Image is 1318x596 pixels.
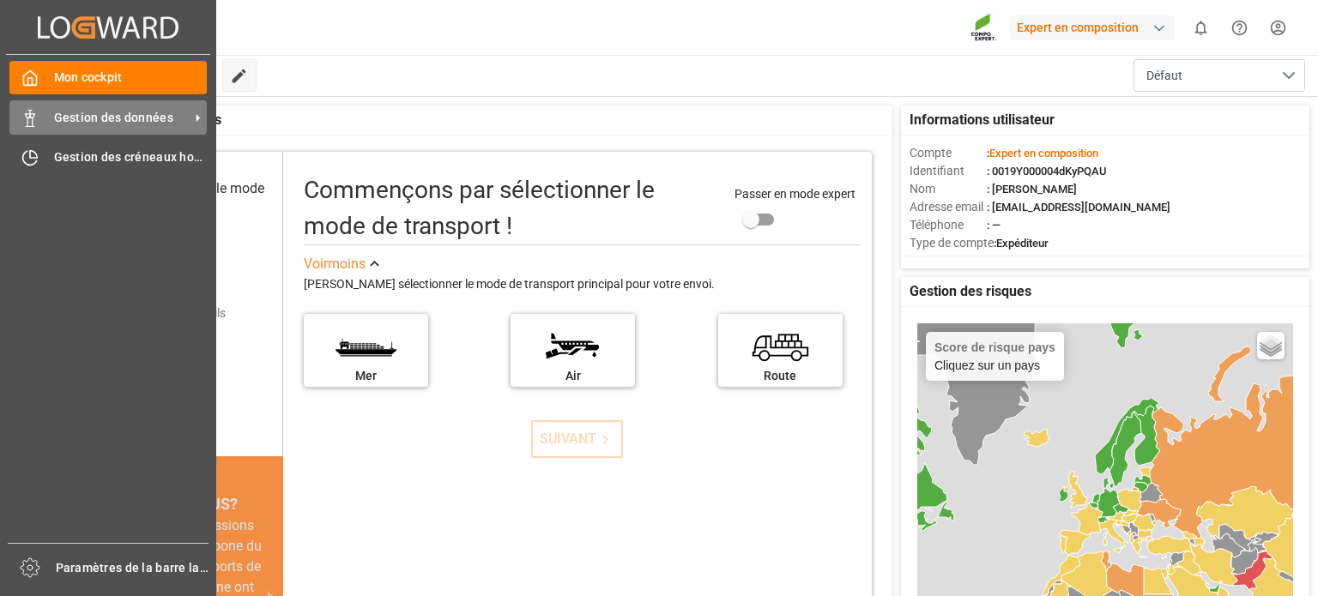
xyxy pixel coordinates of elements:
[910,146,952,160] font: Compte
[1182,9,1220,47] button: afficher 0 nouvelles notifications
[1017,21,1139,34] font: Expert en composition
[934,358,1040,372] font: Cliquez sur un pays
[54,150,227,164] font: Gestion des créneaux horaires
[54,70,123,84] font: Mon cockpit
[910,164,964,178] font: Identifiant
[304,172,717,244] div: Commençons par sélectionner le mode de transport !
[987,165,1107,178] font: : 0019Y000004dKyPQAU
[9,141,207,174] a: Gestion des créneaux horaires
[1010,11,1182,44] button: Expert en composition
[987,201,1170,214] font: : [EMAIL_ADDRESS][DOMAIN_NAME]
[304,277,715,291] font: [PERSON_NAME] sélectionner le mode de transport principal pour votre envoi.
[970,13,998,43] img: Screenshot%202023-09-29%20at%2010.02.21.png_1712312052.png
[136,180,264,217] font: Sélectionnez le mode de transport
[304,256,328,272] font: Voir
[1220,9,1259,47] button: Centre d'aide
[1146,69,1182,82] font: Défaut
[531,420,623,458] button: SUIVANT
[910,111,1055,128] font: Informations utilisateur
[304,176,655,240] font: Commençons par sélectionner le mode de transport !
[987,219,1001,232] font: : —
[910,182,935,196] font: Nom
[1257,332,1285,359] a: Couches
[132,495,238,513] font: SAVIEZ-VOUS?
[910,218,964,232] font: Téléphone
[54,111,173,124] font: Gestion des données
[540,430,596,447] font: SUIVANT
[565,369,581,382] font: Air
[56,561,234,575] font: Paramètres de la barre latérale
[328,256,366,272] font: moins
[355,369,377,382] font: Mer
[910,283,1031,299] font: Gestion des risques
[934,340,1055,354] font: Score de risque pays
[735,187,855,201] font: Passer en mode expert
[994,237,1049,250] font: :Expéditeur
[764,369,796,382] font: Route
[9,61,207,94] a: Mon cockpit
[1134,59,1305,92] button: ouvrir le menu
[989,147,1098,160] font: Expert en composition
[910,236,994,250] font: Type de compte
[132,306,226,338] font: Ajouter les détails d'expédition
[987,183,1077,196] font: : [PERSON_NAME]
[910,200,983,214] font: Adresse email
[987,147,989,160] font: :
